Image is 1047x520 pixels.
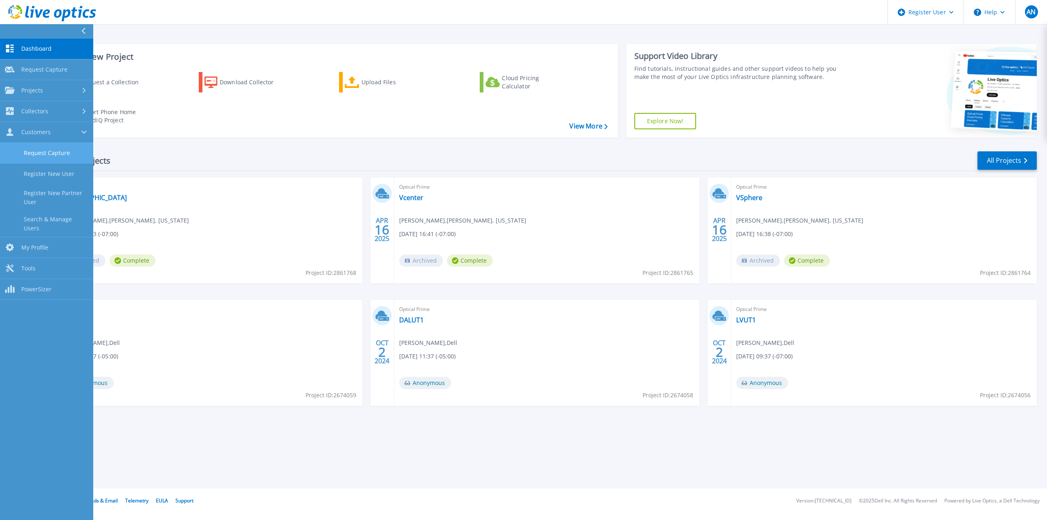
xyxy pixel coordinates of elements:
a: EULA [156,497,168,504]
div: Import Phone Home CloudIQ Project [80,108,144,124]
span: Anonymous [399,377,451,389]
span: AN [1027,9,1036,15]
span: [DATE] 11:37 (-05:00) [399,352,456,361]
a: Ads & Email [90,497,118,504]
a: Explore Now! [634,113,697,129]
span: 2 [378,349,386,356]
a: Vcenter [399,194,423,202]
span: Tools [21,265,36,272]
span: Dashboard [21,45,52,52]
span: Archived [399,254,443,267]
span: Optical Prime [399,182,695,191]
a: Telemetry [125,497,148,504]
div: OCT 2024 [374,337,390,367]
span: Optical Prime [62,182,357,191]
span: Anonymous [736,377,788,389]
span: 16 [375,226,389,233]
span: My Profile [21,244,48,251]
a: View More [569,122,607,130]
span: [PERSON_NAME] , Dell [399,338,457,347]
span: Project ID: 2674058 [643,391,693,400]
span: Complete [784,254,830,267]
span: 16 [712,226,727,233]
a: DALUT1 [399,316,424,324]
span: Request Capture [21,66,67,73]
a: Download Collector [199,72,290,92]
a: Upload Files [339,72,430,92]
div: Upload Files [362,74,427,90]
a: Request a Collection [58,72,149,92]
span: Project ID: 2861764 [980,268,1031,277]
li: © 2025 Dell Inc. All Rights Reserved [859,498,937,504]
span: 2 [716,349,723,356]
span: Project ID: 2674059 [306,391,356,400]
div: APR 2025 [374,215,390,245]
li: Powered by Live Optics, a Dell Technology [944,498,1040,504]
span: Optical Prime [62,305,357,314]
a: Support [175,497,193,504]
span: [PERSON_NAME] , Dell [736,338,794,347]
span: Project ID: 2861765 [643,268,693,277]
a: LVUT1 [736,316,756,324]
span: Projects [21,87,43,94]
span: Optical Prime [399,305,695,314]
span: Project ID: 2861768 [306,268,356,277]
div: Support Video Library [634,51,847,61]
span: Complete [110,254,155,267]
span: Optical Prime [736,182,1032,191]
span: [DATE] 09:37 (-07:00) [736,352,793,361]
div: OCT 2024 [712,337,727,367]
a: VSphere [736,194,762,202]
span: [PERSON_NAME] , [PERSON_NAME], [US_STATE] [399,216,526,225]
span: Collectors [21,108,48,115]
div: Download Collector [220,74,285,90]
span: Customers [21,128,51,136]
li: Version: [TECHNICAL_ID] [796,498,852,504]
div: APR 2025 [712,215,727,245]
span: [PERSON_NAME] , [PERSON_NAME], [US_STATE] [62,216,189,225]
a: [GEOGRAPHIC_DATA] [62,194,127,202]
span: PowerSizer [21,286,52,293]
span: Project ID: 2674056 [980,391,1031,400]
span: [DATE] 16:38 (-07:00) [736,230,793,239]
div: Cloud Pricing Calculator [502,74,567,90]
h3: Start a New Project [58,52,607,61]
div: Request a Collection [81,74,147,90]
span: [DATE] 16:41 (-07:00) [399,230,456,239]
div: Find tutorials, instructional guides and other support videos to help you make the most of your L... [634,65,847,81]
span: [PERSON_NAME] , [PERSON_NAME], [US_STATE] [736,216,863,225]
span: Optical Prime [736,305,1032,314]
a: Cloud Pricing Calculator [480,72,571,92]
span: Complete [447,254,493,267]
a: All Projects [977,151,1037,170]
span: Archived [736,254,780,267]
